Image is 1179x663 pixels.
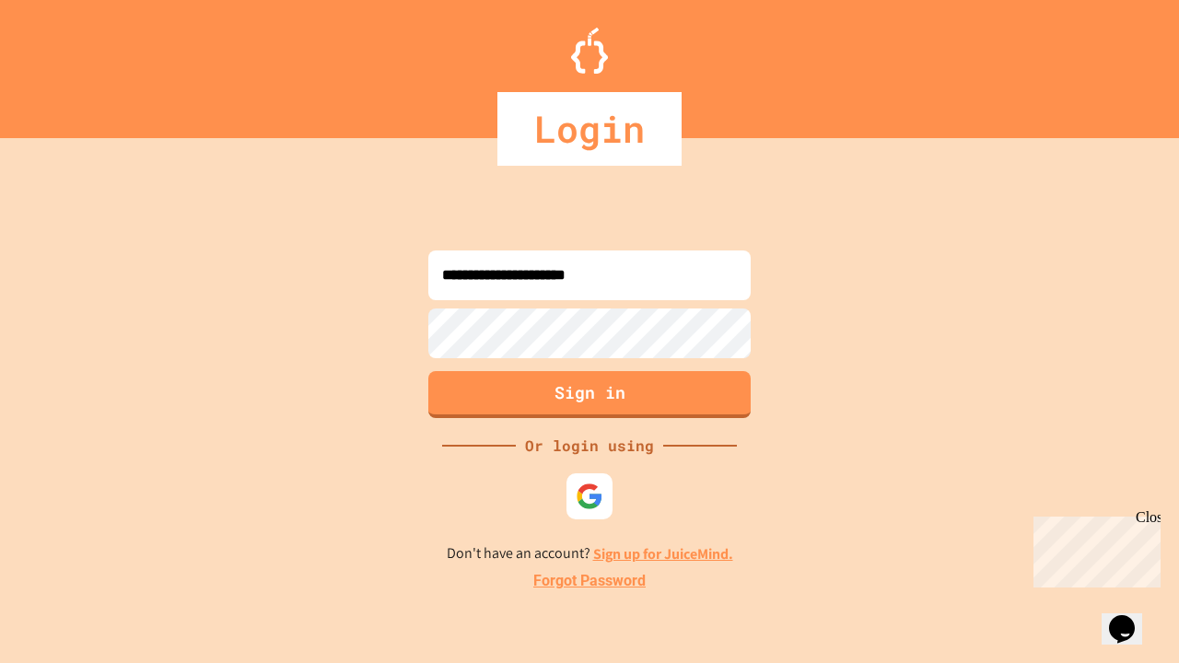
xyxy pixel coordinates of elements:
a: Sign up for JuiceMind. [593,544,733,564]
div: Or login using [516,435,663,457]
iframe: chat widget [1026,509,1161,587]
iframe: chat widget [1102,589,1161,645]
a: Forgot Password [533,570,646,592]
button: Sign in [428,371,751,418]
img: google-icon.svg [576,483,603,510]
img: Logo.svg [571,28,608,74]
div: Chat with us now!Close [7,7,127,117]
p: Don't have an account? [447,542,733,565]
div: Login [497,92,682,166]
